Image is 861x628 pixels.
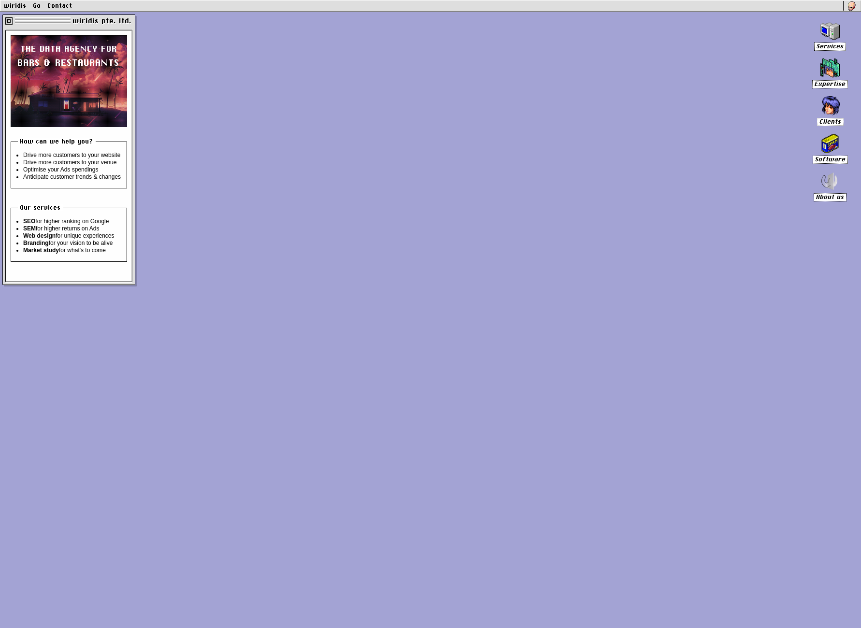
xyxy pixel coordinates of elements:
[18,138,96,145] span: How can we help you?
[814,193,847,201] h2: About us
[23,232,56,239] strong: Web design
[48,2,72,9] a: Contact
[23,247,122,254] li: for what's to come
[4,1,27,11] div: wiridis
[814,43,846,50] h2: Services
[23,159,122,166] li: Drive more customers to your venue
[23,240,122,247] li: for your vision to be alive
[23,225,36,232] strong: SEM
[820,96,840,115] img: Wiridis works with bar, restaurant and hotel owners across the world to help them raise visibilit...
[23,225,122,232] li: for higher returns on Ads
[23,152,122,159] li: Drive more customers to your website
[33,1,41,11] div: Go
[813,156,848,163] h2: Software
[23,218,35,225] strong: SEO
[813,171,847,191] img: Wiridis is a marketing and advertising agency from Singapore trying to facilitate data literacy t...
[23,218,122,225] li: for higher ranking on Google
[73,17,132,24] h1: wiridis pte. ltd.
[11,43,127,71] h2: bars & restaurants
[11,43,127,56] div: the data agency for
[820,134,840,153] img: Wiridis develops software with the aim to make data available and actionable to business owners, ...
[847,1,857,11] img: Go to our Soundcloud!
[812,80,848,88] h2: Expertise
[23,232,122,240] li: for unique experiences
[23,166,122,173] li: Optimise your Ads spendings
[820,21,840,40] img: Wiridis provides SEO / SEM, Web development, Branding and Market Study services to bar, restauran...
[23,173,122,181] li: Anticipate customer trends & changes
[23,247,59,254] strong: Market study
[23,240,49,246] strong: Branding
[820,58,840,78] img: Wiridis is an agency from Singapore expert in Analytics, Advertising, Machine Learning, Cloud Ser...
[18,204,63,211] span: Our services
[817,118,844,126] h2: Clients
